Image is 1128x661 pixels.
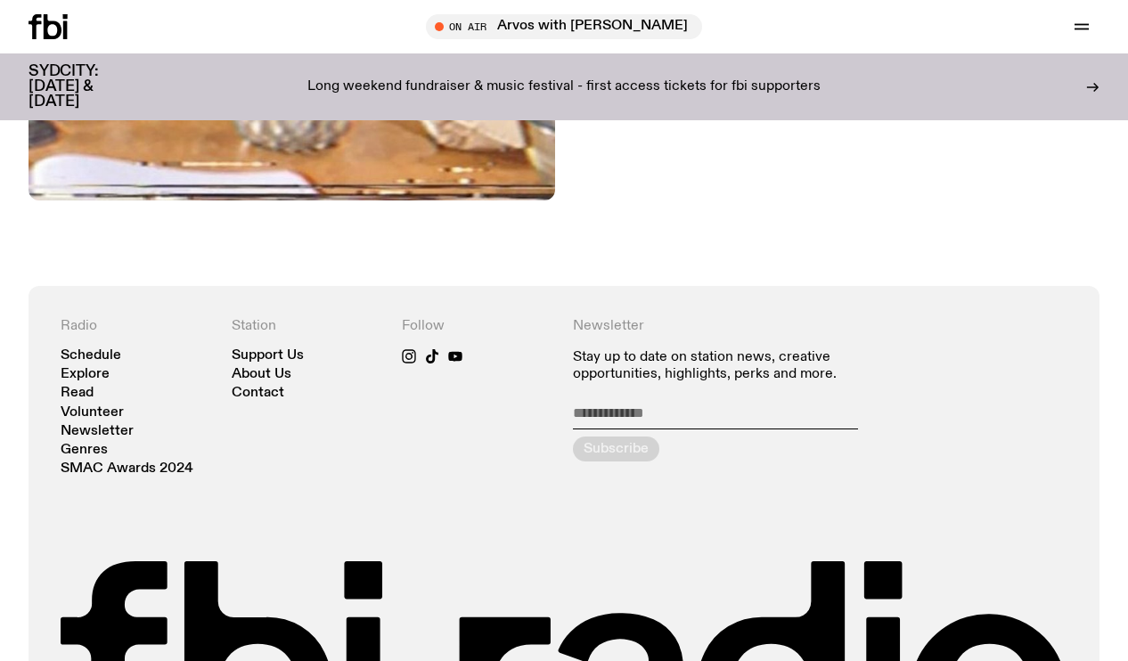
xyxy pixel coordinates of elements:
a: Support Us [232,349,304,363]
p: Stay up to date on station news, creative opportunities, highlights, perks and more. [573,349,896,383]
a: Volunteer [61,406,124,420]
h4: Radio [61,318,214,335]
a: Read [61,387,94,400]
a: Newsletter [61,425,134,438]
a: Contact [232,387,284,400]
a: Explore [61,368,110,381]
p: Long weekend fundraiser & music festival - first access tickets for fbi supporters [307,79,821,95]
h4: Newsletter [573,318,896,335]
button: Subscribe [573,437,659,461]
a: Schedule [61,349,121,363]
h4: Follow [402,318,555,335]
a: SMAC Awards 2024 [61,462,193,476]
a: Genres [61,444,108,457]
button: On AirArvos with [PERSON_NAME] [426,14,702,39]
h3: SYDCITY: [DATE] & [DATE] [29,64,143,110]
h4: Station [232,318,385,335]
a: About Us [232,368,291,381]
